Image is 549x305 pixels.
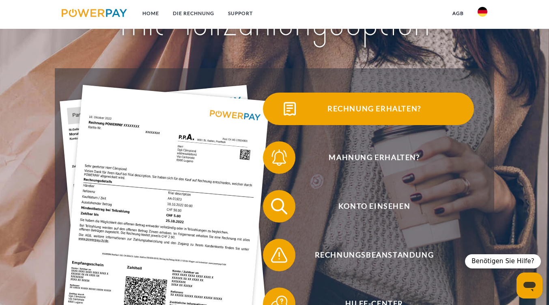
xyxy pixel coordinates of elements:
[263,93,474,125] button: Rechnung erhalten?
[275,190,474,223] span: Konto einsehen
[275,141,474,174] span: Mahnung erhalten?
[269,196,289,216] img: qb_search.svg
[263,141,474,174] button: Mahnung erhalten?
[263,239,474,271] button: Rechnungsbeanstandung
[269,147,289,168] img: qb_bell.svg
[263,190,474,223] button: Konto einsehen
[465,254,541,268] div: Benötigen Sie Hilfe?
[275,93,474,125] span: Rechnung erhalten?
[166,6,221,21] a: DIE RECHNUNG
[517,273,543,299] iframe: Schaltfläche zum Öffnen des Messaging-Fensters; Konversation läuft
[446,6,471,21] a: agb
[478,7,487,17] img: de
[275,239,474,271] span: Rechnungsbeanstandung
[280,99,300,119] img: qb_bill.svg
[221,6,260,21] a: SUPPORT
[62,9,127,17] img: logo-powerpay.svg
[269,245,289,265] img: qb_warning.svg
[136,6,166,21] a: Home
